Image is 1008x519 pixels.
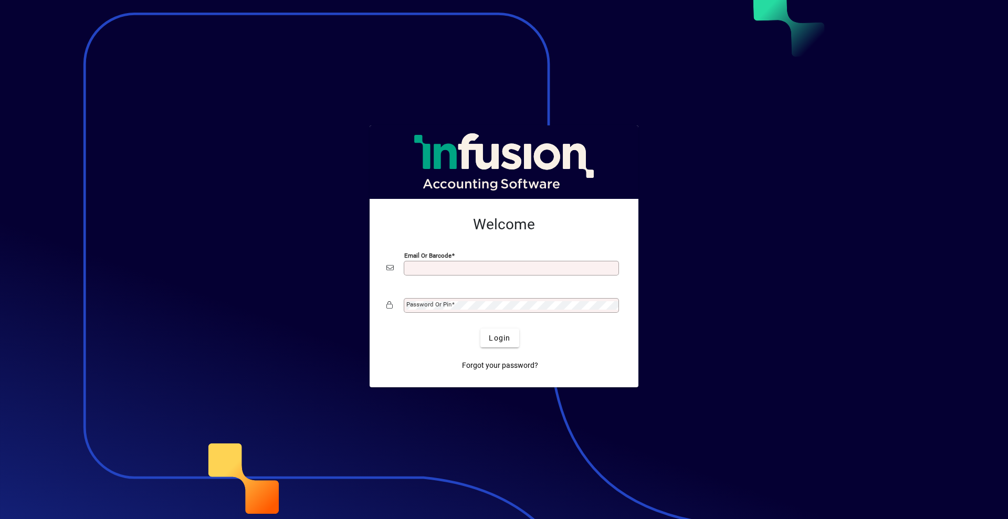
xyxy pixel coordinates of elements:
[406,301,451,308] mat-label: Password or Pin
[462,360,538,371] span: Forgot your password?
[386,216,622,234] h2: Welcome
[489,333,510,344] span: Login
[458,356,542,375] a: Forgot your password?
[480,329,519,347] button: Login
[404,252,451,259] mat-label: Email or Barcode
